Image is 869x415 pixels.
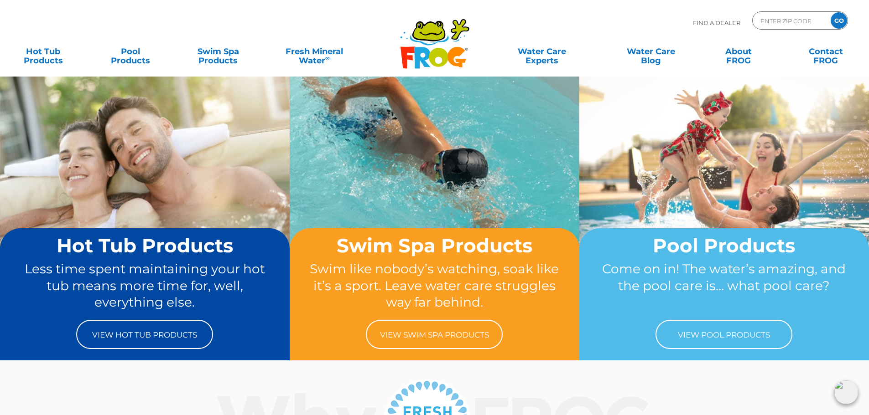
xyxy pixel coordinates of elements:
p: Find A Dealer [693,11,740,34]
a: Fresh MineralWater∞ [271,42,357,61]
h2: Pool Products [597,235,852,256]
input: GO [831,12,847,29]
img: openIcon [834,380,858,404]
a: Swim SpaProducts [184,42,252,61]
img: home-banner-swim-spa-short [290,76,579,292]
p: Swim like nobody’s watching, soak like it’s a sport. Leave water care struggles way far behind. [307,261,562,311]
img: home-banner-pool-short [579,76,869,292]
a: Hot TubProducts [9,42,77,61]
a: Water CareBlog [617,42,685,61]
h2: Hot Tub Products [17,235,272,256]
p: Come on in! The water’s amazing, and the pool care is… what pool care? [597,261,852,311]
a: View Pool Products [656,320,792,349]
h2: Swim Spa Products [307,235,562,256]
a: PoolProducts [97,42,165,61]
sup: ∞ [325,54,330,61]
a: AboutFROG [704,42,772,61]
a: Water CareExperts [487,42,597,61]
a: View Hot Tub Products [76,320,213,349]
input: Zip Code Form [760,14,821,27]
a: View Swim Spa Products [366,320,503,349]
a: ContactFROG [792,42,860,61]
p: Less time spent maintaining your hot tub means more time for, well, everything else. [17,261,272,311]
